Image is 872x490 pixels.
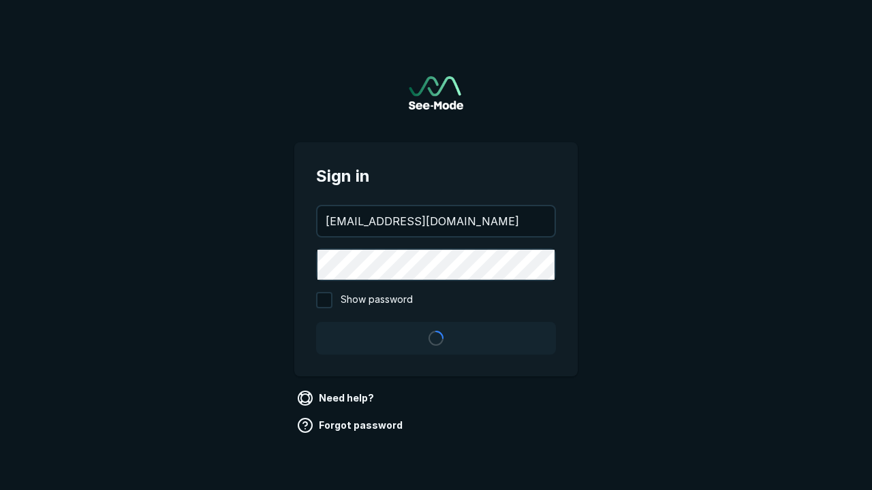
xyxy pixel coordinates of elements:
input: your@email.com [317,206,555,236]
a: Need help? [294,387,379,409]
a: Forgot password [294,414,408,436]
span: Sign in [316,164,556,189]
a: Go to sign in [409,76,463,110]
img: See-Mode Logo [409,76,463,110]
span: Show password [341,292,413,308]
